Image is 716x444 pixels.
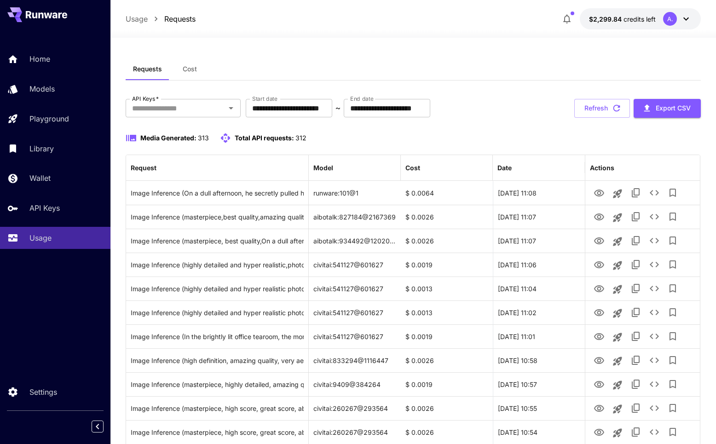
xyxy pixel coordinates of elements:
[198,134,209,142] span: 313
[627,231,645,250] button: Copy TaskUUID
[589,14,656,24] div: $2,299.84403
[29,386,57,398] p: Settings
[131,229,304,253] div: Click to copy prompt
[608,376,627,394] button: Launch in playground
[664,208,682,226] button: Add to library
[309,372,401,396] div: civitai:9409@384264
[131,164,156,172] div: Request
[140,134,196,142] span: Media Generated:
[126,13,148,24] a: Usage
[590,279,608,298] button: View
[252,95,277,103] label: Start date
[131,325,304,348] div: Click to copy prompt
[493,181,585,205] div: 30 Sep, 2025 11:08
[493,324,585,348] div: 30 Sep, 2025 11:01
[401,324,493,348] div: $ 0.0019
[627,255,645,274] button: Copy TaskUUID
[309,324,401,348] div: civitai:541127@601627
[589,15,624,23] span: $2,299.84
[401,372,493,396] div: $ 0.0019
[497,164,512,172] div: Date
[401,253,493,277] div: $ 0.0019
[590,422,608,441] button: View
[131,205,304,229] div: Click to copy prompt
[401,420,493,444] div: $ 0.0026
[309,181,401,205] div: runware:101@1
[590,231,608,250] button: View
[590,398,608,417] button: View
[627,375,645,393] button: Copy TaskUUID
[664,303,682,322] button: Add to library
[627,399,645,417] button: Copy TaskUUID
[29,53,50,64] p: Home
[608,304,627,323] button: Launch in playground
[29,173,51,184] p: Wallet
[335,103,341,114] p: ~
[309,229,401,253] div: aibotalk:934492@1202045
[590,183,608,202] button: View
[608,400,627,418] button: Launch in playground
[295,134,306,142] span: 312
[131,397,304,420] div: Click to copy prompt
[590,164,614,172] div: Actions
[309,277,401,300] div: civitai:541127@601627
[131,421,304,444] div: Click to copy prompt
[235,134,294,142] span: Total API requests:
[608,256,627,275] button: Launch in playground
[131,181,304,205] div: Click to copy prompt
[645,303,664,322] button: See details
[574,99,630,118] button: Refresh
[627,184,645,202] button: Copy TaskUUID
[590,255,608,274] button: View
[29,83,55,94] p: Models
[98,418,110,435] div: Collapse sidebar
[131,301,304,324] div: Click to copy prompt
[131,277,304,300] div: Click to copy prompt
[590,303,608,322] button: View
[133,65,162,73] span: Requests
[664,184,682,202] button: Add to library
[493,277,585,300] div: 30 Sep, 2025 11:04
[645,351,664,369] button: See details
[131,349,304,372] div: Click to copy prompt
[183,65,197,73] span: Cost
[645,327,664,346] button: See details
[493,396,585,420] div: 30 Sep, 2025 10:55
[405,164,420,172] div: Cost
[608,280,627,299] button: Launch in playground
[645,208,664,226] button: See details
[493,205,585,229] div: 30 Sep, 2025 11:07
[309,420,401,444] div: civitai:260267@293564
[164,13,196,24] a: Requests
[645,184,664,202] button: See details
[664,327,682,346] button: Add to library
[645,423,664,441] button: See details
[645,255,664,274] button: See details
[493,372,585,396] div: 30 Sep, 2025 10:57
[309,253,401,277] div: civitai:541127@601627
[401,348,493,372] div: $ 0.0026
[590,207,608,226] button: View
[664,255,682,274] button: Add to library
[645,279,664,298] button: See details
[645,399,664,417] button: See details
[132,95,159,103] label: API Keys
[401,205,493,229] div: $ 0.0026
[664,351,682,369] button: Add to library
[126,13,196,24] nav: breadcrumb
[624,15,656,23] span: credits left
[608,208,627,227] button: Launch in playground
[493,229,585,253] div: 30 Sep, 2025 11:07
[627,351,645,369] button: Copy TaskUUID
[608,185,627,203] button: Launch in playground
[608,328,627,346] button: Launch in playground
[608,232,627,251] button: Launch in playground
[309,396,401,420] div: civitai:260267@293564
[645,375,664,393] button: See details
[401,277,493,300] div: $ 0.0013
[664,399,682,417] button: Add to library
[664,375,682,393] button: Add to library
[309,205,401,229] div: aibotalk:827184@2167369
